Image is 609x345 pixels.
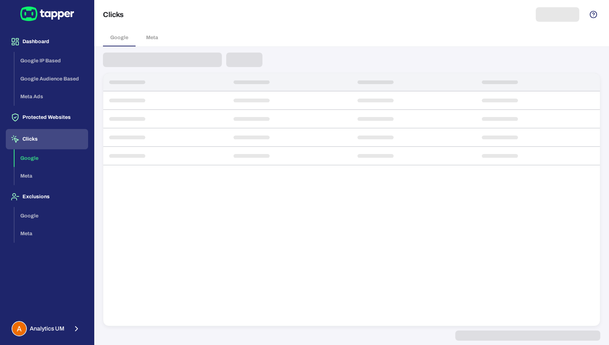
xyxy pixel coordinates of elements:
[6,129,88,149] button: Clicks
[103,10,124,19] h5: Clicks
[6,136,88,142] a: Clicks
[6,114,88,120] a: Protected Websites
[6,107,88,128] button: Protected Websites
[6,187,88,207] button: Exclusions
[6,32,88,52] button: Dashboard
[6,38,88,44] a: Dashboard
[12,322,26,336] img: Analytics UM
[6,193,88,199] a: Exclusions
[6,318,88,339] button: Analytics UMAnalytics UM
[103,29,600,46] div: platform selection
[30,325,65,332] span: Analytics UM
